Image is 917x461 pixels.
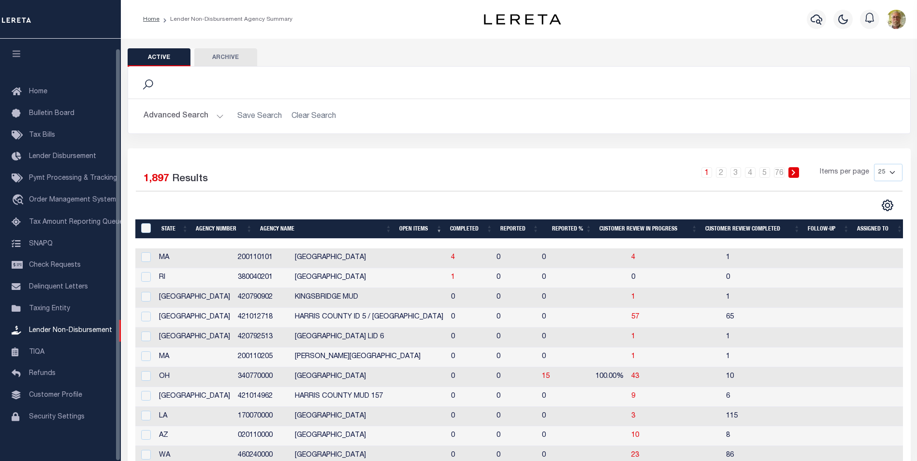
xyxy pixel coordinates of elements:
td: 0 [447,367,493,387]
td: 0 [493,248,538,268]
img: logo-dark.svg [484,14,561,25]
td: 420792513 [234,328,291,347]
span: Customer Profile [29,392,82,399]
a: 23 [631,452,639,459]
span: Items per page [820,167,869,178]
a: 10 [631,432,639,439]
button: Archive [194,48,257,67]
a: 9 [631,393,635,400]
td: 421012718 [234,308,291,328]
span: TIQA [29,348,44,355]
a: 57 [631,314,639,320]
td: 8 [722,426,814,446]
button: Active [128,48,190,67]
span: Bulletin Board [29,110,74,117]
td: [GEOGRAPHIC_DATA] [291,426,447,446]
td: AZ [155,426,234,446]
td: HARRIS COUNTY MUD 157 [291,387,447,407]
td: 380040201 [234,268,291,288]
td: 65 [722,308,814,328]
th: Agency Number: activate to sort column ascending [192,219,256,239]
a: 3 [631,413,635,419]
a: 1 [631,333,635,340]
a: 4 [631,254,635,261]
a: 1 [631,294,635,301]
td: 0 [493,288,538,308]
td: 340770000 [234,367,291,387]
td: HARRIS COUNTY ID 5 / [GEOGRAPHIC_DATA] [291,308,447,328]
span: Tax Bills [29,132,55,139]
td: 0 [722,268,814,288]
a: 43 [631,373,639,380]
td: 0 [447,308,493,328]
td: 0 [447,387,493,407]
td: [GEOGRAPHIC_DATA] [291,268,447,288]
td: MA [155,248,234,268]
td: 0 [493,328,538,347]
a: 4 [745,167,756,178]
th: Follow-up: activate to sort column ascending [804,219,853,239]
td: 0 [493,407,538,427]
a: 3 [730,167,741,178]
td: 0 [493,347,538,367]
td: KINGSBRIDGE MUD [291,288,447,308]
td: [GEOGRAPHIC_DATA] [155,328,234,347]
td: 100.00% [580,367,627,387]
td: 1 [722,288,814,308]
span: Order Management System [29,197,116,203]
span: Lender Disbursement [29,153,96,160]
th: Customer Review In Progress: activate to sort column ascending [596,219,701,239]
span: SNAPQ [29,240,53,247]
th: Customer Review Completed: activate to sort column ascending [701,219,804,239]
td: 0 [538,347,580,367]
td: 0 [447,347,493,367]
td: 0 [538,387,580,407]
span: Delinquent Letters [29,284,88,290]
th: Completed: activate to sort column ascending [446,219,496,239]
span: 4 [451,254,455,261]
td: 0 [447,328,493,347]
td: 0 [538,308,580,328]
td: 200110205 [234,347,291,367]
td: RI [155,268,234,288]
td: [GEOGRAPHIC_DATA] [155,308,234,328]
span: Tax Amount Reporting Queue [29,219,123,226]
th: MBACode [135,219,158,239]
td: 1 [722,328,814,347]
td: 170070000 [234,407,291,427]
td: 0 [538,268,580,288]
th: Open Items: activate to sort column ascending [395,219,446,239]
span: Lender Non-Disbursement [29,327,112,334]
td: [GEOGRAPHIC_DATA] [155,387,234,407]
td: 0 [493,367,538,387]
span: 1,897 [144,174,169,184]
td: 0 [538,407,580,427]
td: 0 [447,407,493,427]
td: 420790902 [234,288,291,308]
td: 421014962 [234,387,291,407]
span: Refunds [29,370,56,377]
td: 0 [447,288,493,308]
td: 0 [538,248,580,268]
td: [PERSON_NAME][GEOGRAPHIC_DATA] [291,347,447,367]
td: 0 [538,288,580,308]
th: State: activate to sort column ascending [158,219,192,239]
td: 1 [722,248,814,268]
a: Home [143,16,160,22]
td: [GEOGRAPHIC_DATA] [291,367,447,387]
td: [GEOGRAPHIC_DATA] LID 6 [291,328,447,347]
a: 15 [542,373,550,380]
th: Agency Name: activate to sort column ascending [256,219,395,239]
td: 1 [722,347,814,367]
td: LA [155,407,234,427]
td: 0 [538,426,580,446]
